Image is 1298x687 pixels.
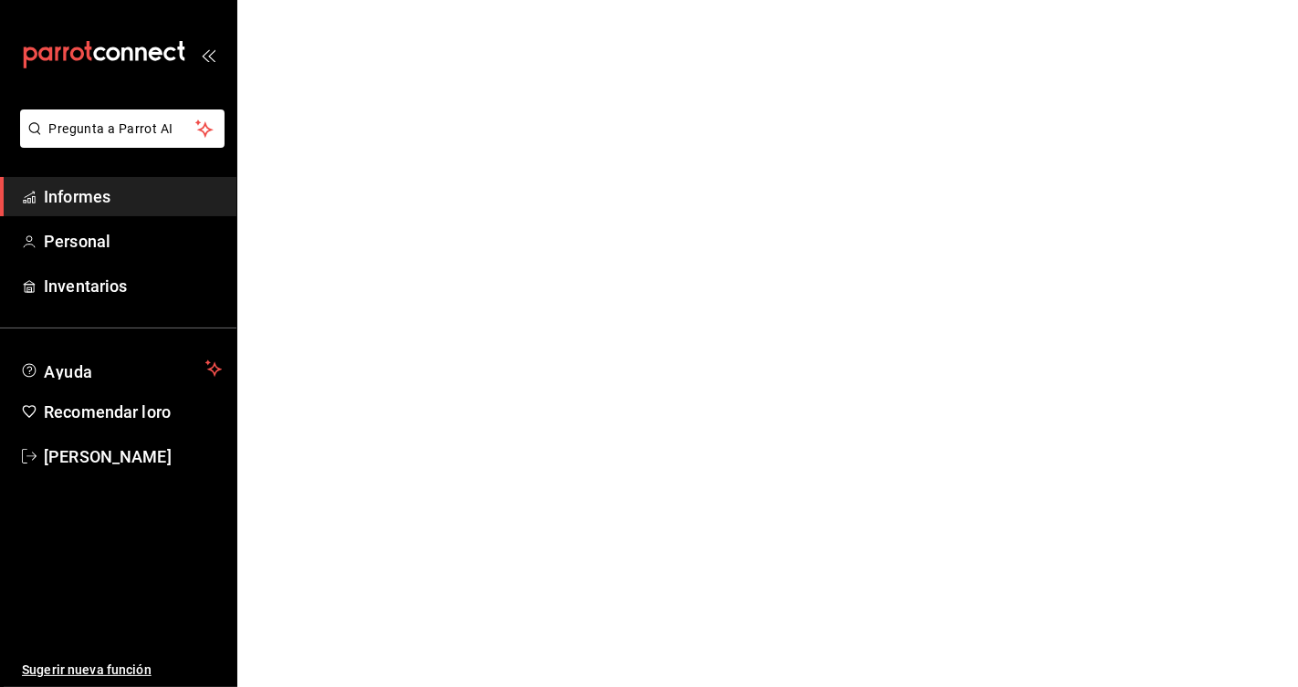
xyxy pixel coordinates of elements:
button: Pregunta a Parrot AI [20,109,225,148]
button: abrir_cajón_menú [201,47,215,62]
font: Informes [44,187,110,206]
font: Pregunta a Parrot AI [49,121,173,136]
font: Inventarios [44,276,127,296]
font: [PERSON_NAME] [44,447,172,466]
font: Sugerir nueva función [22,662,152,677]
a: Pregunta a Parrot AI [13,132,225,151]
font: Ayuda [44,362,93,381]
font: Personal [44,232,110,251]
font: Recomendar loro [44,402,171,422]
